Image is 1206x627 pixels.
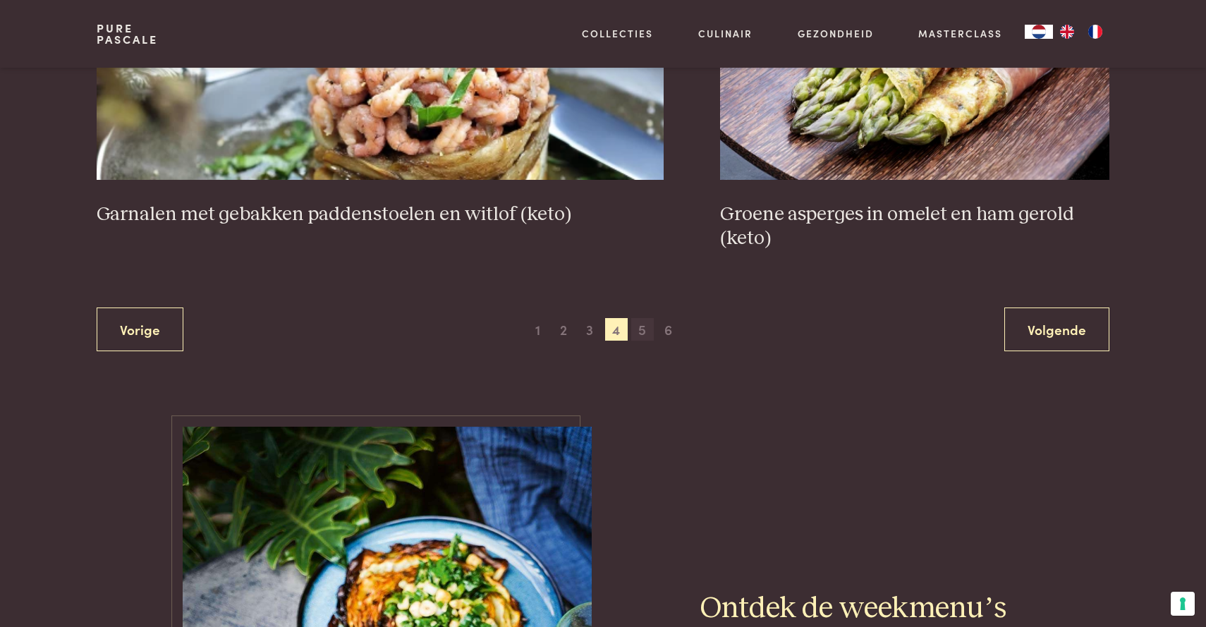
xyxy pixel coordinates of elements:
[798,26,874,41] a: Gezondheid
[1004,308,1109,352] a: Volgende
[1053,25,1081,39] a: EN
[1025,25,1109,39] aside: Language selected: Nederlands
[1025,25,1053,39] a: NL
[720,202,1109,251] h3: Groene asperges in omelet en ham gerold (keto)
[97,23,158,45] a: PurePascale
[1025,25,1053,39] div: Language
[97,308,183,352] a: Vorige
[582,26,653,41] a: Collecties
[1053,25,1109,39] ul: Language list
[918,26,1002,41] a: Masterclass
[552,318,575,341] span: 2
[657,318,680,341] span: 6
[578,318,601,341] span: 3
[631,318,654,341] span: 5
[1081,25,1109,39] a: FR
[698,26,753,41] a: Culinair
[97,202,664,227] h3: Garnalen met gebakken paddenstoelen en witlof (keto)
[526,318,549,341] span: 1
[605,318,628,341] span: 4
[1171,592,1195,616] button: Uw voorkeuren voor toestemming voor trackingtechnologieën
